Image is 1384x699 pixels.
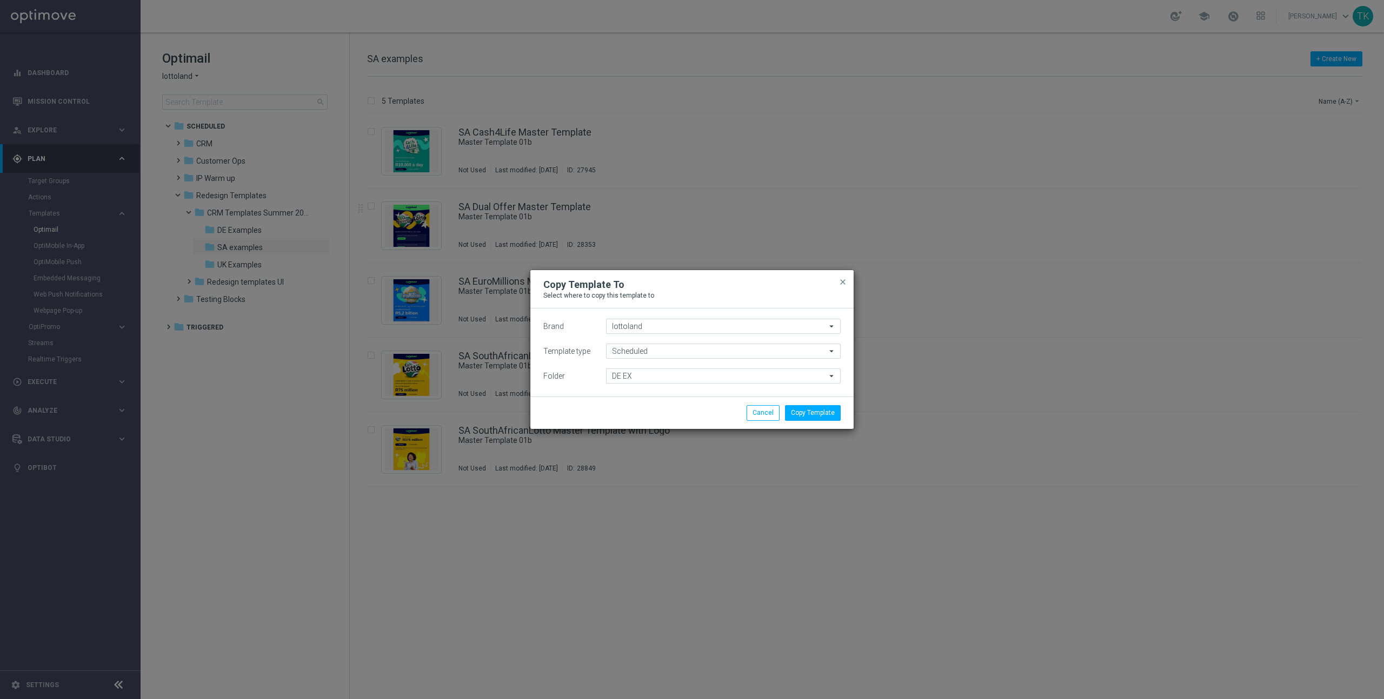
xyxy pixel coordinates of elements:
[543,291,841,300] p: Select where to copy this template to
[785,405,841,420] button: Copy Template
[827,344,837,358] i: arrow_drop_down
[543,372,565,381] label: Folder
[543,278,624,291] h2: Copy Template To
[747,405,780,420] button: Cancel
[543,347,590,356] label: Template type
[543,322,564,331] label: Brand
[827,319,837,333] i: arrow_drop_down
[839,278,847,286] span: close
[827,369,837,383] i: arrow_drop_down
